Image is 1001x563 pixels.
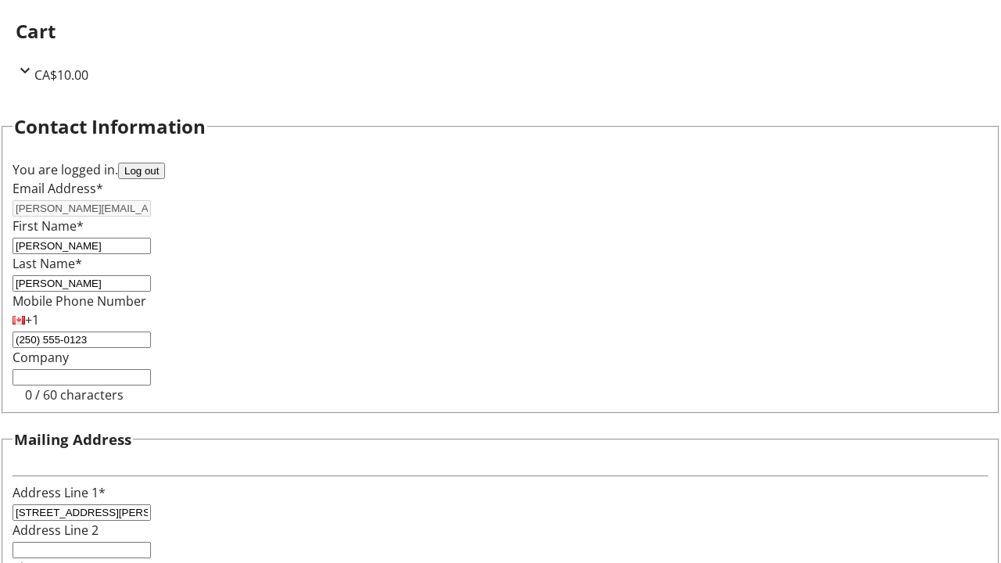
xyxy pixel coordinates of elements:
span: CA$10.00 [34,66,88,84]
input: (506) 234-5678 [13,332,151,348]
input: Address [13,504,151,521]
label: Mobile Phone Number [13,292,146,310]
label: Last Name* [13,255,82,272]
h2: Cart [16,17,985,45]
button: Log out [118,163,165,179]
label: Address Line 2 [13,522,99,539]
label: First Name* [13,217,84,235]
h3: Mailing Address [14,429,131,450]
h2: Contact Information [14,113,206,141]
label: Address Line 1* [13,484,106,501]
label: Company [13,349,69,366]
label: Email Address* [13,180,103,197]
div: You are logged in. [13,160,988,179]
tr-character-limit: 0 / 60 characters [25,386,124,403]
